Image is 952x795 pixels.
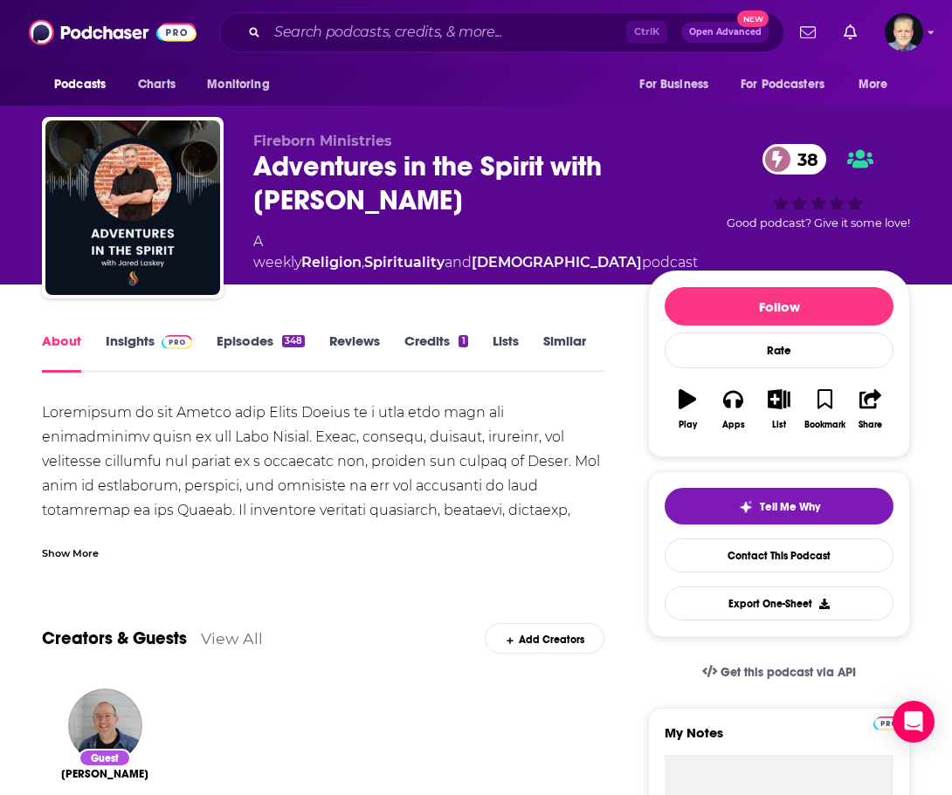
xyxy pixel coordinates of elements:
span: Good podcast? Give it some love! [727,216,910,230]
span: 38 [780,144,827,175]
img: User Profile [885,13,923,51]
div: Add Creators [485,623,604,654]
span: Podcasts [54,72,106,97]
img: tell me why sparkle [739,500,753,514]
a: Lists [493,332,519,373]
a: About [42,332,81,373]
label: My Notes [665,724,893,755]
div: 38Good podcast? Give it some love! [726,133,910,242]
div: 1 [459,335,467,347]
button: tell me why sparkleTell Me Why [665,488,893,524]
button: open menu [42,68,128,101]
div: Open Intercom Messenger [893,701,935,743]
button: open menu [846,68,910,101]
button: open menu [195,68,292,101]
a: View All [201,629,263,648]
div: A weekly podcast [253,231,698,273]
span: Open Advanced [689,28,762,37]
a: 38 [762,144,827,175]
span: Monitoring [207,72,269,97]
button: Bookmark [802,378,847,441]
div: Share [859,420,882,430]
button: Follow [665,287,893,326]
img: Podchaser - Follow, Share and Rate Podcasts [29,16,197,49]
span: Charts [138,72,176,97]
button: List [756,378,802,441]
span: and [445,254,472,271]
div: Rate [665,332,893,368]
span: For Business [639,72,708,97]
a: [DEMOGRAPHIC_DATA] [472,254,642,271]
a: Shaun Tabatt [61,767,148,781]
span: [PERSON_NAME] [61,767,148,781]
button: Export One-Sheet [665,586,893,620]
span: New [737,10,769,27]
span: , [362,254,364,271]
a: Show notifications dropdown [837,17,864,47]
img: Adventures in the Spirit with Jared Laskey [45,120,220,295]
span: More [859,72,888,97]
a: Pro website [873,714,904,730]
button: open menu [729,68,850,101]
a: Reviews [329,332,380,373]
a: Similar [543,332,586,373]
img: Podchaser Pro [162,335,192,349]
a: Creators & Guests [42,627,187,649]
span: Logged in as JonesLiterary [885,13,923,51]
a: InsightsPodchaser Pro [106,332,192,373]
a: Charts [127,68,186,101]
img: Shaun Tabatt [68,689,142,763]
span: Get this podcast via API [721,665,856,680]
span: Fireborn Ministries [253,133,392,149]
input: Search podcasts, credits, & more... [267,18,626,46]
a: Credits1 [404,332,467,373]
a: Contact This Podcast [665,538,893,572]
div: Search podcasts, credits, & more... [219,12,784,52]
div: Guest [79,749,131,767]
img: Podchaser Pro [873,716,904,730]
button: Play [665,378,710,441]
span: For Podcasters [741,72,824,97]
button: Open AdvancedNew [681,22,769,43]
button: Share [848,378,893,441]
a: Spirituality [364,254,445,271]
button: Apps [710,378,755,441]
a: Show notifications dropdown [793,17,823,47]
button: open menu [627,68,730,101]
span: Tell Me Why [760,500,820,514]
span: Ctrl K [626,21,667,44]
div: 348 [282,335,305,347]
a: Get this podcast via API [688,651,870,694]
div: Apps [722,420,745,430]
div: Play [679,420,697,430]
a: Episodes348 [217,332,305,373]
a: Religion [301,254,362,271]
button: Show profile menu [885,13,923,51]
div: Bookmark [804,420,845,430]
div: List [772,420,786,430]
